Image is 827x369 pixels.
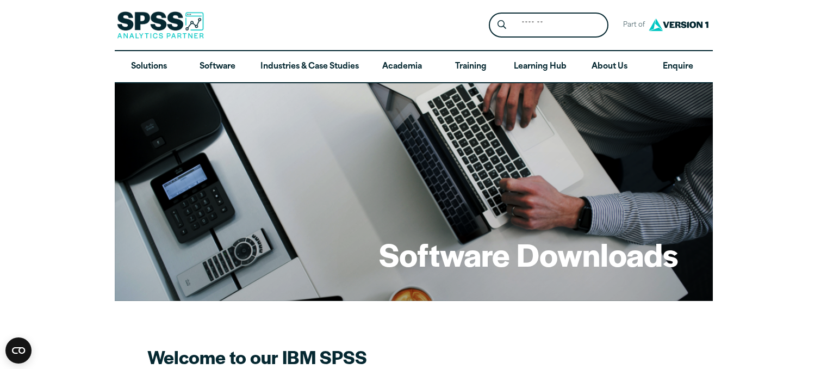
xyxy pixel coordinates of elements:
img: Version1 Logo [646,15,711,35]
a: Training [436,51,505,83]
a: Enquire [644,51,712,83]
button: Open CMP widget [5,337,32,364]
span: Part of [617,17,646,33]
a: Software [183,51,252,83]
h1: Software Downloads [379,233,678,275]
form: Site Header Search Form [489,13,608,38]
nav: Desktop version of site main menu [115,51,713,83]
a: Learning Hub [505,51,575,83]
button: Search magnifying glass icon [492,15,512,35]
a: Academia [368,51,436,83]
a: Solutions [115,51,183,83]
img: SPSS Analytics Partner [117,11,204,39]
a: Industries & Case Studies [252,51,368,83]
svg: Search magnifying glass icon [498,20,506,29]
a: About Us [575,51,644,83]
